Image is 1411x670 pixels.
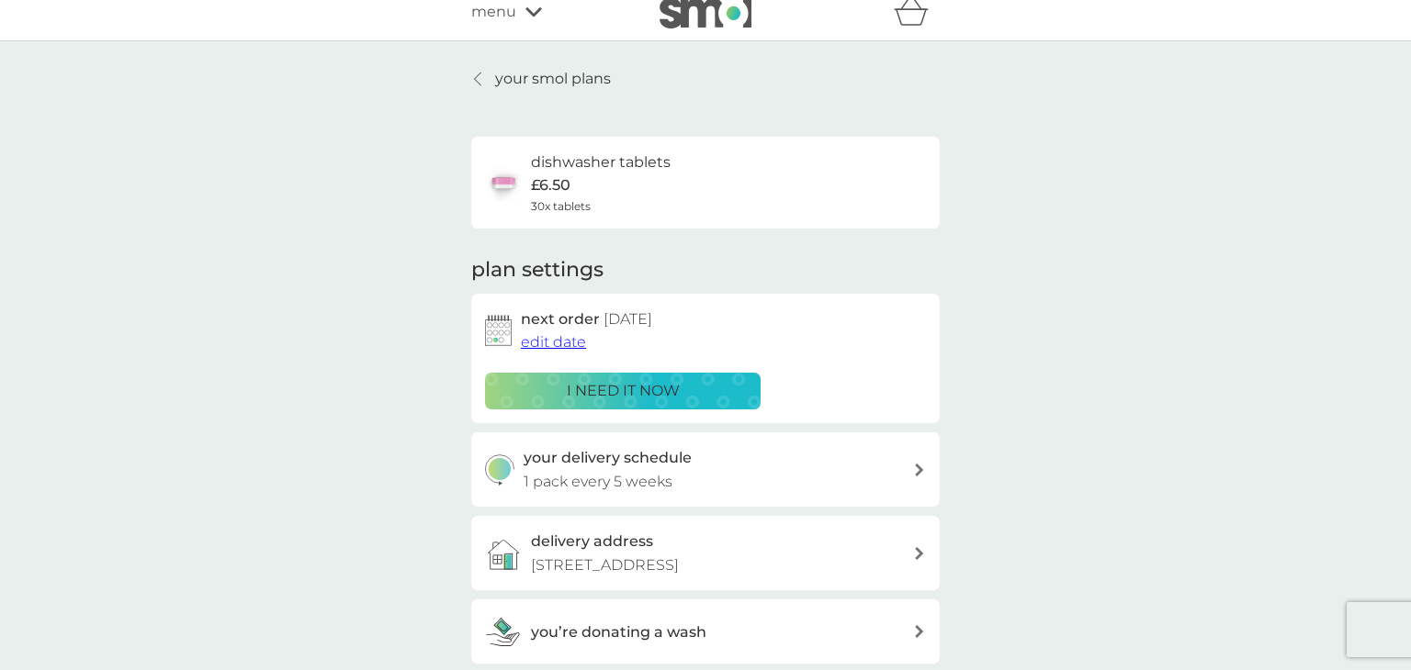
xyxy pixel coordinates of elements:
p: i need it now [567,379,680,403]
button: you’re donating a wash [471,599,940,664]
h3: you’re donating a wash [531,620,706,644]
p: 1 pack every 5 weeks [524,470,672,494]
span: edit date [521,333,586,351]
span: 30x tablets [531,197,591,215]
span: [DATE] [604,310,652,328]
p: your smol plans [495,67,611,91]
img: dishwasher tablets [485,164,522,201]
h3: delivery address [531,530,653,553]
a: your smol plans [471,67,611,91]
button: edit date [521,330,586,354]
button: i need it now [485,373,761,409]
h3: your delivery schedule [524,446,692,470]
a: delivery address[STREET_ADDRESS] [471,516,940,590]
h2: plan settings [471,256,604,285]
p: [STREET_ADDRESS] [531,553,679,577]
h6: dishwasher tablets [531,151,671,174]
p: £6.50 [531,173,570,197]
h2: next order [521,307,652,331]
button: your delivery schedule1 pack every 5 weeks [471,432,940,507]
